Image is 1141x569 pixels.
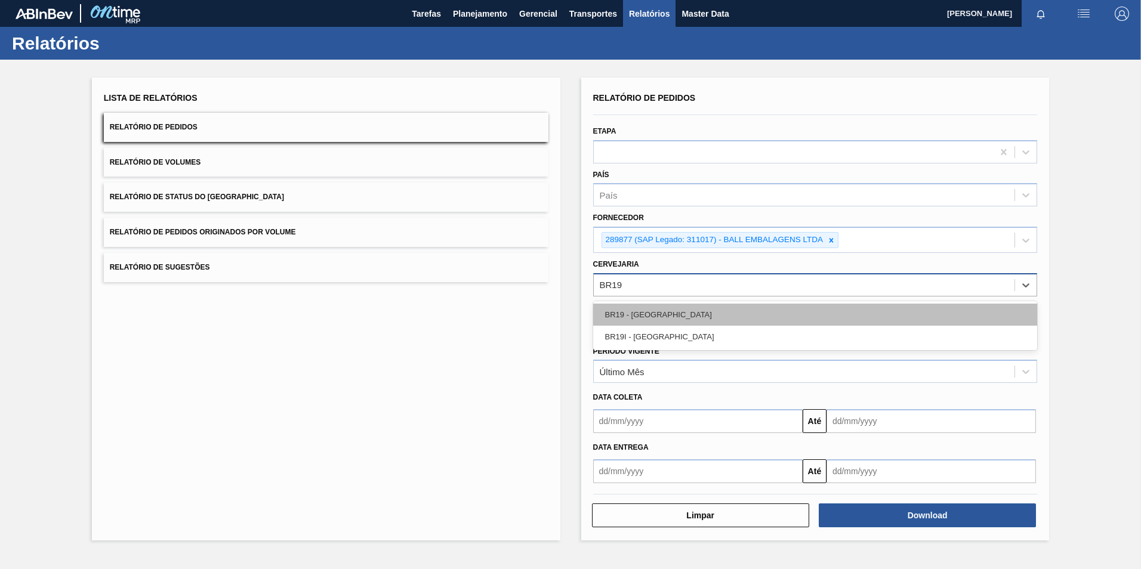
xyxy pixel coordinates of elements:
button: Até [803,459,827,483]
button: Download [819,503,1036,527]
span: Tarefas [412,7,441,21]
span: Relatório de Volumes [110,158,201,166]
span: Relatório de Pedidos [110,123,198,131]
div: BR19 - [GEOGRAPHIC_DATA] [593,304,1038,326]
button: Relatório de Status do [GEOGRAPHIC_DATA] [104,183,548,212]
span: Gerencial [519,7,557,21]
label: Etapa [593,127,616,135]
span: Transportes [569,7,617,21]
span: Data Entrega [593,443,649,452]
span: Relatório de Sugestões [110,263,210,271]
div: Último Mês [600,367,644,377]
span: Relatório de Status do [GEOGRAPHIC_DATA] [110,193,284,201]
span: Relatório de Pedidos Originados por Volume [110,228,296,236]
span: Planejamento [453,7,507,21]
button: Relatório de Sugestões [104,253,548,282]
input: dd/mm/yyyy [827,459,1036,483]
label: Fornecedor [593,214,644,222]
span: Relatório de Pedidos [593,93,696,103]
img: Logout [1115,7,1129,21]
img: userActions [1077,7,1091,21]
input: dd/mm/yyyy [593,409,803,433]
input: dd/mm/yyyy [827,409,1036,433]
span: Data coleta [593,393,643,401]
label: País [593,171,609,179]
input: dd/mm/yyyy [593,459,803,483]
span: Lista de Relatórios [104,93,198,103]
button: Relatório de Volumes [104,148,548,177]
button: Relatório de Pedidos Originados por Volume [104,218,548,247]
label: Cervejaria [593,260,639,268]
label: Período Vigente [593,347,659,355]
div: BR19I - [GEOGRAPHIC_DATA] [593,326,1038,348]
span: Master Data [681,7,729,21]
button: Notificações [1022,5,1060,22]
button: Até [803,409,827,433]
img: TNhmsLtSVTkK8tSr43FrP2fwEKptu5GPRR3wAAAABJRU5ErkJggg== [16,8,73,19]
button: Relatório de Pedidos [104,113,548,142]
div: País [600,190,618,200]
button: Limpar [592,503,809,527]
span: Relatórios [629,7,670,21]
div: 289877 (SAP Legado: 311017) - BALL EMBALAGENS LTDA [602,233,825,248]
h1: Relatórios [12,36,224,50]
